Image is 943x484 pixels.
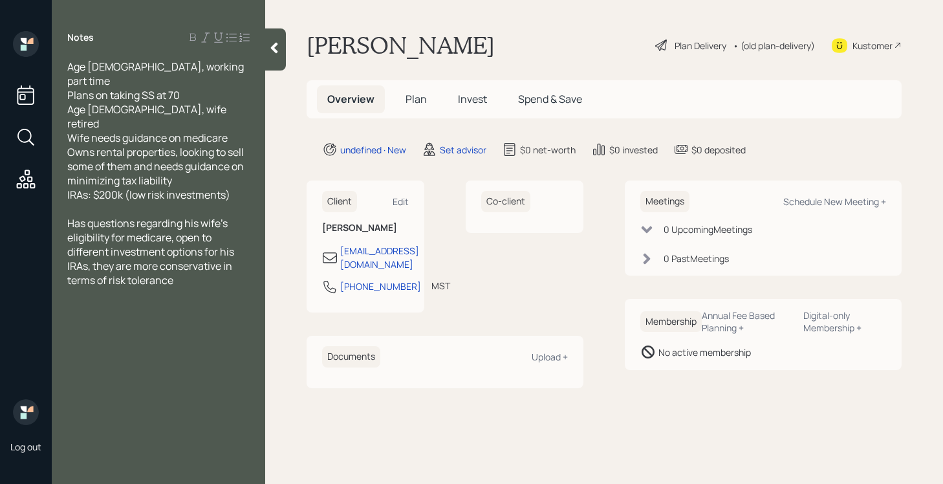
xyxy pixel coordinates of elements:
span: Wife needs guidance on medicare [67,131,228,145]
div: • (old plan-delivery) [733,39,815,52]
div: MST [431,279,450,292]
div: undefined · New [340,143,406,157]
div: 0 Past Meeting s [664,252,729,265]
div: No active membership [658,346,751,359]
h6: Client [322,191,357,212]
div: Plan Delivery [675,39,726,52]
h6: Co-client [481,191,530,212]
div: Kustomer [852,39,893,52]
div: $0 deposited [691,143,746,157]
div: Edit [393,195,409,208]
h6: [PERSON_NAME] [322,223,409,234]
div: Digital-only Membership + [803,309,886,334]
span: Overview [327,92,374,106]
span: Age [DEMOGRAPHIC_DATA], working part time [67,60,246,88]
div: $0 net-worth [520,143,576,157]
div: [EMAIL_ADDRESS][DOMAIN_NAME] [340,244,419,271]
h6: Documents [322,346,380,368]
div: Annual Fee Based Planning + [702,309,793,334]
span: Invest [458,92,487,106]
h1: [PERSON_NAME] [307,31,495,60]
h6: Meetings [640,191,689,212]
span: Has questions regarding his wife's eligibility for medicare, open to different investment options... [67,216,236,287]
img: retirable_logo.png [13,399,39,425]
span: Age [DEMOGRAPHIC_DATA], wife retired [67,102,228,131]
span: Owns rental properties, looking to sell some of them and needs guidance on minimizing tax liability [67,145,246,188]
div: Set advisor [440,143,486,157]
span: Spend & Save [518,92,582,106]
div: 0 Upcoming Meeting s [664,223,752,236]
div: [PHONE_NUMBER] [340,280,421,293]
div: Upload + [532,351,568,363]
span: Plan [406,92,427,106]
div: Schedule New Meeting + [783,195,886,208]
label: Notes [67,31,94,44]
span: IRAs: $200k (low risk investments) [67,188,230,202]
span: Plans on taking SS at 70 [67,88,180,102]
div: $0 invested [609,143,658,157]
h6: Membership [640,311,702,333]
div: Log out [10,441,41,453]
